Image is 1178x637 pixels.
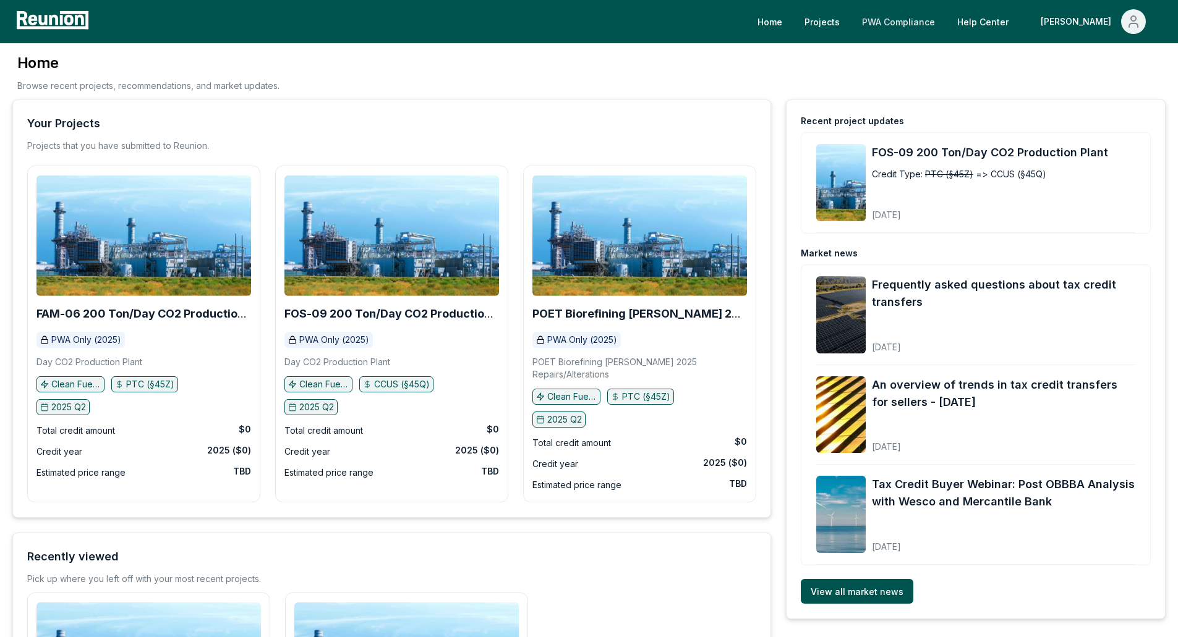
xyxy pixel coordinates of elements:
[801,579,913,604] a: View all market news
[17,79,280,92] p: Browse recent projects, recommendations, and market updates.
[284,444,330,459] div: Credit year
[816,376,866,453] img: An overview of trends in tax credit transfers for sellers - September 2025
[532,307,746,332] b: POET Biorefining [PERSON_NAME] 2025 Repairs/Alterations
[487,423,499,436] div: $0
[532,411,586,428] button: 2025 Q2
[872,144,1135,161] a: FOS-09 200 Ton/Day CO2 Production Plant
[51,378,101,390] p: Clean Fuel Production
[852,9,945,34] a: PWA Compliance
[299,334,369,346] p: PWA Only (2025)
[284,308,499,320] a: FOS-09 200 Ton/Day CO2 Production Plant
[748,9,792,34] a: Home
[547,413,582,426] p: 2025 Q2
[872,200,1073,221] div: [DATE]
[36,308,251,320] a: FAM-06 200 Ton/Day CO2 Production Plant
[481,465,499,478] div: TBD
[455,444,499,457] div: 2025 ($0)
[547,334,617,346] p: PWA Only (2025)
[872,531,1135,553] div: [DATE]
[36,376,105,392] button: Clean Fuel Production
[976,167,1046,180] span: => CCUS (§45Q)
[36,307,247,332] b: FAM-06 200 Ton/Day CO2 Production Plant
[51,401,86,413] p: 2025 Q2
[801,115,904,127] div: Recent project updates
[729,478,747,490] div: TBD
[284,356,390,368] p: Day CO2 Production Plant
[703,457,747,469] div: 2025 ($0)
[872,167,923,180] div: Credit Type:
[284,307,493,332] b: FOS-09 200 Ton/Day CO2 Production Plant
[532,308,747,320] a: POET Biorefining [PERSON_NAME] 2025 Repairs/Alterations
[233,465,251,478] div: TBD
[872,332,1135,353] div: [DATE]
[36,175,251,296] img: FAM-06 200 Ton/Day CO2 Production Plant
[284,376,352,392] button: Clean Fuel Production
[872,431,1135,453] div: [DATE]
[36,423,115,438] div: Total credit amount
[532,389,600,405] button: Clean Fuel Production
[284,399,338,415] button: 2025 Q2
[532,175,747,296] img: POET Biorefining Preston 2025 Repairs/Alterations
[27,115,100,132] div: Your Projects
[36,465,126,480] div: Estimated price range
[795,9,850,34] a: Projects
[284,175,499,296] img: FOS-09 200 Ton/Day CO2 Production Plant
[27,548,119,565] div: Recently viewed
[27,140,209,152] p: Projects that you have submitted to Reunion.
[735,436,747,448] div: $0
[816,276,866,353] img: Frequently asked questions about tax credit transfers
[284,465,373,480] div: Estimated price range
[36,356,142,368] p: Day CO2 Production Plant
[748,9,1166,34] nav: Main
[925,167,973,180] span: PTC (§45Z)
[299,401,334,413] p: 2025 Q2
[816,144,866,221] img: FOS-09 200 Ton/Day CO2 Production Plant
[36,399,90,415] button: 2025 Q2
[801,247,858,259] div: Market news
[284,423,363,438] div: Total credit amount
[532,436,611,450] div: Total credit amount
[532,356,747,381] p: POET Biorefining [PERSON_NAME] 2025 Repairs/Alterations
[1041,9,1116,34] div: [PERSON_NAME]
[532,457,578,471] div: Credit year
[17,53,280,73] h3: Home
[547,390,597,403] p: Clean Fuel Production
[872,376,1135,411] a: An overview of trends in tax credit transfers for sellers - [DATE]
[374,378,430,390] p: CCUS (§45Q)
[947,9,1018,34] a: Help Center
[126,378,174,390] p: PTC (§45Z)
[532,478,621,492] div: Estimated price range
[1031,9,1156,34] button: [PERSON_NAME]
[36,444,82,459] div: Credit year
[872,476,1135,510] a: Tax Credit Buyer Webinar: Post OBBBA Analysis with Wesco and Mercantile Bank
[27,573,261,585] div: Pick up where you left off with your most recent projects.
[239,423,251,436] div: $0
[622,390,670,403] p: PTC (§45Z)
[207,444,251,457] div: 2025 ($0)
[51,334,121,346] p: PWA Only (2025)
[872,276,1135,311] a: Frequently asked questions about tax credit transfers
[816,476,866,553] img: Tax Credit Buyer Webinar: Post OBBBA Analysis with Wesco and Mercantile Bank
[299,378,349,390] p: Clean Fuel Production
